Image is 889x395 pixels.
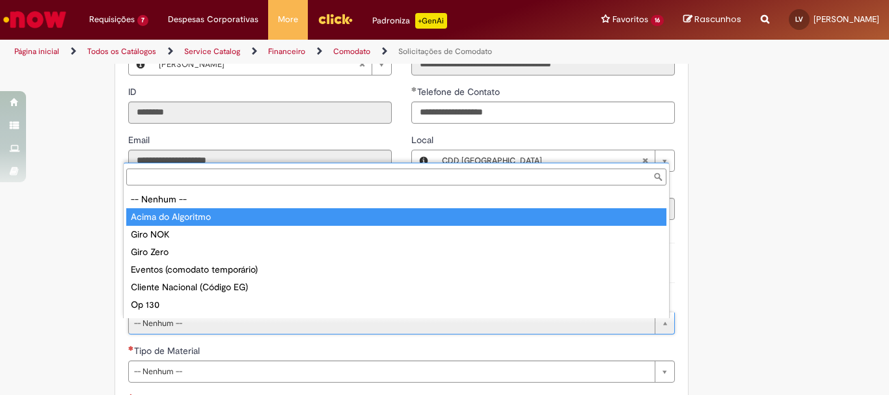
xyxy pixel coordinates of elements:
div: Giro Zero [126,243,666,261]
div: Giro NOK [126,226,666,243]
div: Cliente Nacional (Código EG) [126,279,666,296]
div: Lista de Restrição [126,314,666,331]
div: Op 130 [126,296,666,314]
div: Acima do Algoritmo [126,208,666,226]
div: Eventos (comodato temporário) [126,261,666,279]
div: -- Nenhum -- [126,191,666,208]
ul: Tipo da Solicitação [124,188,669,318]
